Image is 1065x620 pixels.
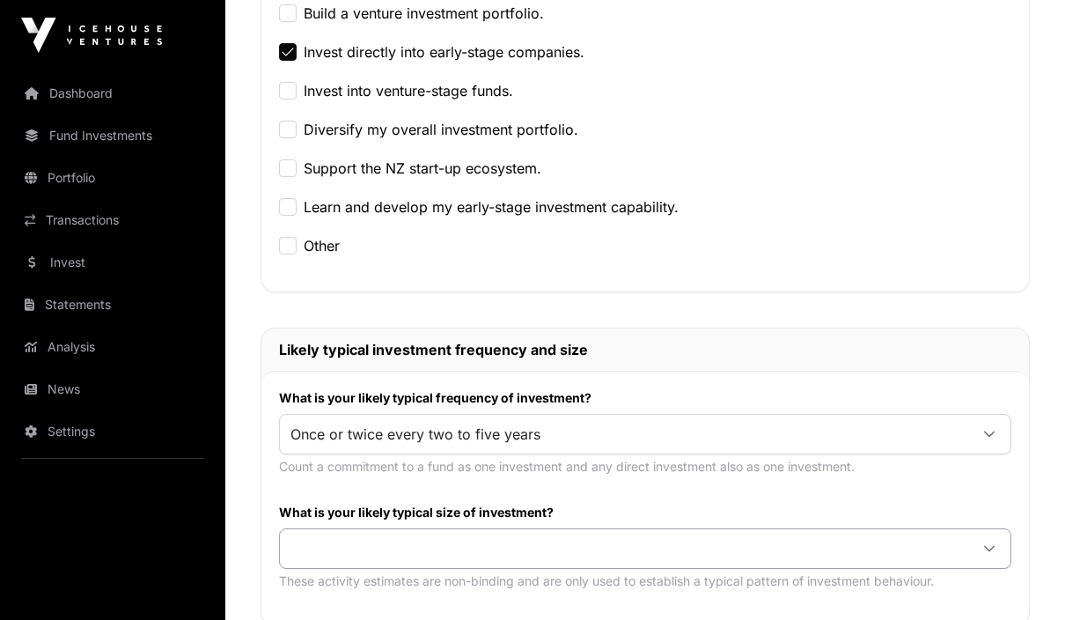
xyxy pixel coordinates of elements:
label: Other [304,235,340,256]
a: Settings [14,412,211,451]
img: Icehouse Ventures Logo [21,18,162,53]
label: What is your likely typical size of investment? [279,504,1011,521]
a: Portfolio [14,159,211,197]
p: Count a commitment to a fund as one investment and any direct investment also as one investment. [279,458,1011,476]
a: Dashboard [14,74,211,113]
label: Learn and develop my early-stage investment capability. [304,196,679,218]
h2: Likely typical investment frequency and size [279,339,1011,360]
a: Transactions [14,201,211,240]
a: Invest [14,243,211,282]
iframe: Chat Widget [977,535,1065,620]
label: Support the NZ start-up ecosystem. [304,158,541,179]
a: Analysis [14,328,211,366]
a: Fund Investments [14,116,211,155]
label: What is your likely typical frequency of investment? [279,389,1011,407]
a: News [14,370,211,409]
a: Statements [14,285,211,324]
label: Invest into venture-stage funds. [304,80,513,101]
span: Once or twice every two to five years [280,418,968,450]
label: Diversify my overall investment portfolio. [304,119,578,140]
label: Build a venture investment portfolio. [304,3,544,24]
label: Invest directly into early-stage companies. [304,41,584,63]
p: These activity estimates are non-binding and are only used to establish a typical pattern of inve... [279,572,1011,590]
